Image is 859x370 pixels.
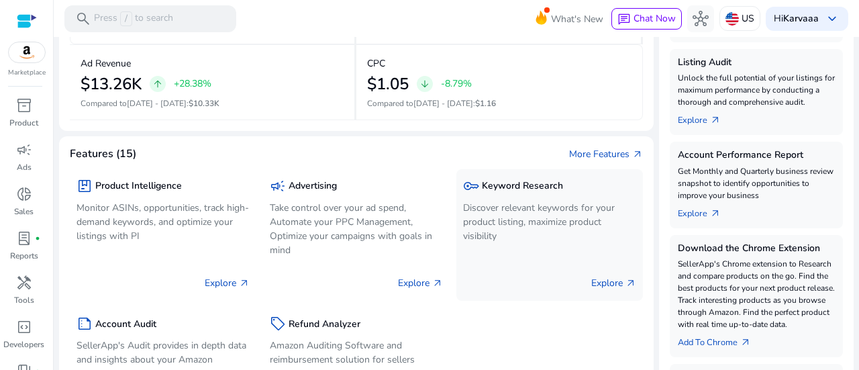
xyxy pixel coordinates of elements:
[189,98,219,109] span: $10.33K
[95,181,182,192] h5: Product Intelligence
[678,150,835,161] h5: Account Performance Report
[127,98,187,109] span: [DATE] - [DATE]
[678,57,835,68] h5: Listing Audit
[270,178,286,194] span: campaign
[14,294,34,306] p: Tools
[611,8,682,30] button: chatChat Now
[824,11,840,27] span: keyboard_arrow_down
[77,201,250,243] p: Monitor ASINs, opportunities, track high-demand keywords, and optimize your listings with PI
[367,97,631,109] p: Compared to :
[16,319,32,335] span: code_blocks
[77,178,93,194] span: package
[678,165,835,201] p: Get Monthly and Quarterly business review snapshot to identify opportunities to improve your busi...
[16,186,32,202] span: donut_small
[152,79,163,89] span: arrow_upward
[419,79,430,89] span: arrow_downward
[174,79,211,89] p: +28.38%
[35,236,40,241] span: fiber_manual_record
[16,142,32,158] span: campaign
[16,230,32,246] span: lab_profile
[710,115,721,126] span: arrow_outward
[569,147,643,161] a: More Featuresarrow_outward
[678,330,762,349] a: Add To Chrome
[8,68,46,78] p: Marketplace
[678,108,731,127] a: Explorearrow_outward
[81,56,131,71] p: Ad Revenue
[678,201,731,220] a: Explorearrow_outward
[205,276,250,290] p: Explore
[678,258,835,330] p: SellerApp's Chrome extension to Research and compare products on the go. Find the best products f...
[413,98,473,109] span: [DATE] - [DATE]
[783,12,819,25] b: Karvaaa
[463,178,479,194] span: key
[14,205,34,218] p: Sales
[10,250,38,262] p: Reports
[693,11,709,27] span: hub
[16,275,32,291] span: handyman
[632,149,643,160] span: arrow_outward
[742,7,754,30] p: US
[432,278,443,289] span: arrow_outward
[16,97,32,113] span: inventory_2
[725,12,739,26] img: us.svg
[94,11,173,26] p: Press to search
[740,337,751,348] span: arrow_outward
[81,75,142,94] h2: $13.26K
[77,316,93,332] span: summarize
[17,161,32,173] p: Ads
[120,11,132,26] span: /
[270,201,443,257] p: Take control over your ad spend, Automate your PPC Management, Optimize your campaigns with goals...
[710,208,721,219] span: arrow_outward
[634,12,676,25] span: Chat Now
[75,11,91,27] span: search
[687,5,714,32] button: hub
[398,276,443,290] p: Explore
[9,42,45,62] img: amazon.svg
[95,319,156,330] h5: Account Audit
[678,243,835,255] h5: Download the Chrome Extension
[475,98,496,109] span: $1.16
[9,117,38,129] p: Product
[3,338,44,351] p: Developers
[70,148,136,160] h4: Features (15)
[441,79,472,89] p: -8.79%
[367,56,385,71] p: CPC
[367,75,409,94] h2: $1.05
[482,181,563,192] h5: Keyword Research
[463,201,636,243] p: Discover relevant keywords for your product listing, maximize product visibility
[239,278,250,289] span: arrow_outward
[774,14,819,24] p: Hi
[551,7,603,31] span: What's New
[81,97,344,109] p: Compared to :
[617,13,631,26] span: chat
[625,278,636,289] span: arrow_outward
[270,316,286,332] span: sell
[678,72,835,108] p: Unlock the full potential of your listings for maximum performance by conducting a thorough and c...
[289,319,360,330] h5: Refund Analyzer
[289,181,337,192] h5: Advertising
[591,276,636,290] p: Explore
